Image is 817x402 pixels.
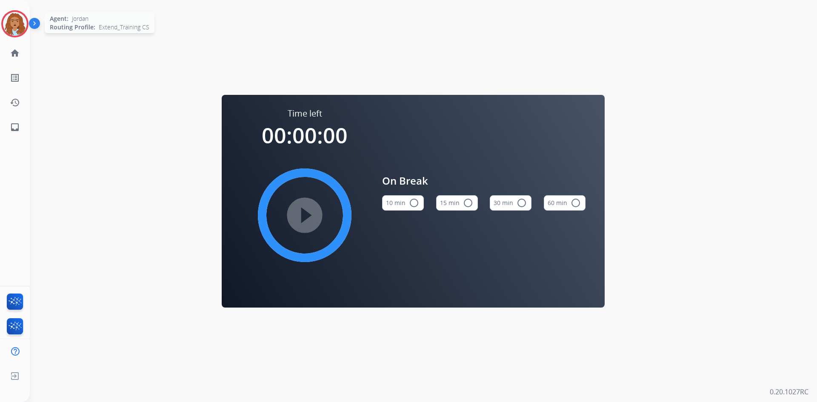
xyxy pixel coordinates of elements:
mat-icon: radio_button_unchecked [571,198,581,208]
span: Routing Profile: [50,23,95,31]
mat-icon: radio_button_unchecked [517,198,527,208]
button: 30 min [490,195,531,211]
span: Jordan [72,14,89,23]
span: Agent: [50,14,69,23]
span: 00:00:00 [262,121,348,150]
button: 10 min [382,195,424,211]
mat-icon: radio_button_unchecked [409,198,419,208]
button: 60 min [544,195,586,211]
img: avatar [3,12,27,36]
mat-icon: list_alt [10,73,20,83]
mat-icon: radio_button_unchecked [463,198,473,208]
span: Time left [288,108,322,120]
button: 15 min [436,195,478,211]
span: Extend_Training CS [99,23,149,31]
mat-icon: home [10,48,20,58]
mat-icon: inbox [10,122,20,132]
mat-icon: history [10,97,20,108]
span: On Break [382,173,586,188]
p: 0.20.1027RC [770,387,808,397]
